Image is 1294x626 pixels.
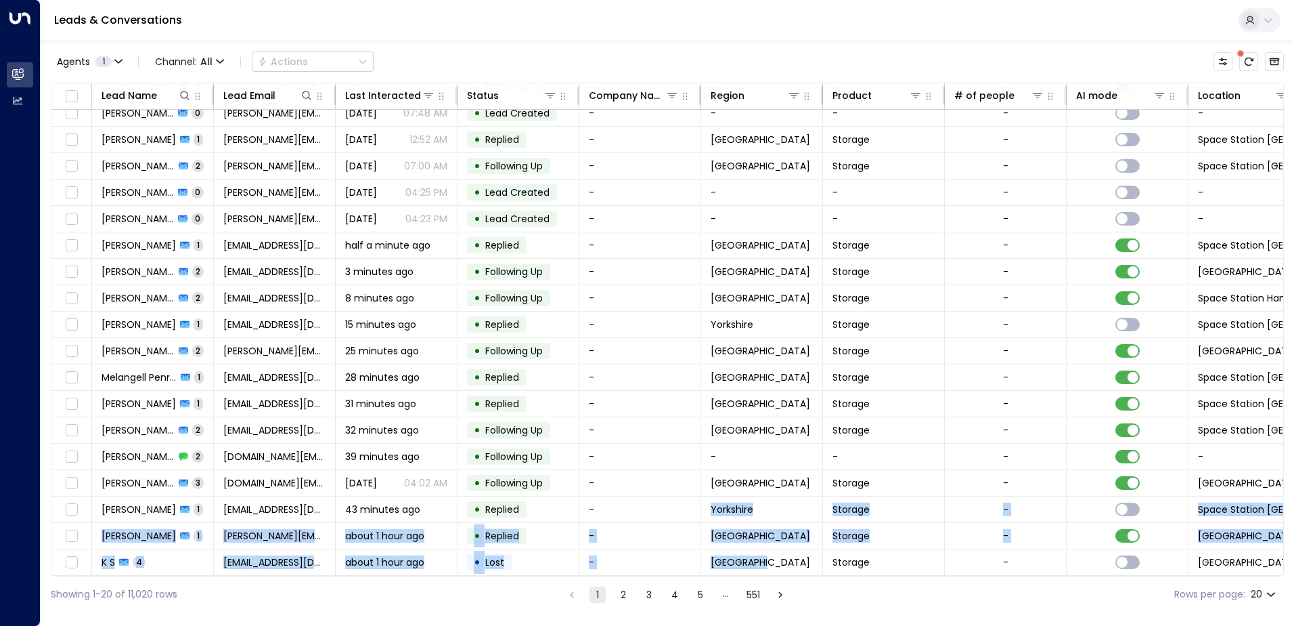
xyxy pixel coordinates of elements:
span: Amanda Brown [102,344,175,358]
button: Go to page 551 [744,587,763,603]
span: 1 [194,318,203,330]
span: Toggle select row [63,184,80,201]
div: - [1003,186,1008,199]
span: Storage [832,238,870,252]
span: half a minute ago [345,238,430,252]
td: - [579,206,701,232]
span: Sep 04, 2025 [345,476,377,490]
div: - [1003,212,1008,226]
td: - [579,470,701,496]
nav: pagination navigation [563,586,789,603]
div: AI mode [1076,87,1117,104]
td: - [579,312,701,337]
p: 04:02 AM [404,476,447,490]
button: Go to page 5 [692,587,709,603]
span: Birmingham [711,371,810,384]
span: Agents [57,57,90,66]
span: Storage [832,397,870,411]
span: 2 [192,292,204,304]
span: 28 minutes ago [345,371,420,384]
div: - [1003,397,1008,411]
td: - [823,206,945,232]
span: Aug 15, 2025 [345,159,377,173]
span: suesartschool@gmail.com [223,397,326,411]
span: 15 minutes ago [345,318,416,331]
span: 1 [95,56,112,67]
div: - [1003,450,1008,463]
span: 39 minutes ago [345,450,420,463]
div: • [474,524,481,547]
span: Karen Davies [102,133,176,146]
span: adambirch85@googlemail.com [223,503,326,516]
div: - [1003,318,1008,331]
button: Actions [252,51,374,72]
span: Following Up [485,291,543,305]
span: Birmingham [711,397,810,411]
div: • [474,498,481,521]
span: Toggle select row [63,158,80,175]
span: K S [102,556,115,569]
span: karen.davies1@btinternet.com [223,133,326,146]
div: Actions [258,56,308,68]
span: Storage [832,265,870,278]
span: Storage [832,133,870,146]
span: cam.floresgonzalez@gmail.com [223,238,326,252]
div: Last Interacted [345,87,421,104]
span: Aug 16, 2025 [345,106,377,120]
td: - [579,417,701,443]
div: Status [467,87,499,104]
span: Channel: [150,52,229,71]
span: Aug 16, 2025 [345,133,377,146]
td: - [579,523,701,549]
div: • [474,472,481,495]
div: Showing 1-20 of 11,020 rows [51,587,177,602]
span: edenstreet53@gmail.com [223,371,326,384]
span: London [711,423,810,437]
span: Joanne Gilbert [102,476,175,490]
span: karen.davies1@btinternet.com [223,212,326,226]
span: karen.davies1@btinternet.com [223,106,326,120]
span: Replied [485,371,519,384]
span: Toggle select row [63,501,80,518]
div: Company Name [589,87,665,104]
div: AI mode [1076,87,1166,104]
span: norbertkryscinski@gmail.com [223,318,326,331]
button: Customize [1213,52,1232,71]
div: # of people [954,87,1044,104]
td: - [579,364,701,390]
p: 12:52 AM [409,133,447,146]
div: - [1003,556,1008,569]
div: 20 [1251,585,1278,604]
span: 32 minutes ago [345,423,419,437]
span: Toggle select row [63,528,80,545]
span: Toggle select row [63,290,80,307]
div: • [474,392,481,415]
span: Yorkshire [711,503,753,516]
button: page 1 [589,587,606,603]
div: Location [1198,87,1288,104]
div: Status [467,87,557,104]
td: - [823,100,945,126]
span: 3 [192,477,204,488]
button: Channel:All [150,52,229,71]
span: Replied [485,318,519,331]
span: Yorkshire [711,318,753,331]
span: 1 [194,239,203,251]
div: # of people [954,87,1014,104]
span: Storage [832,344,870,358]
span: 2 [192,451,204,462]
span: Susan Wiseman [102,397,176,411]
span: 2 [192,160,204,171]
span: Replied [485,133,519,146]
span: 43 minutes ago [345,503,420,516]
span: Birmingham [711,291,810,305]
span: Lead Created [485,212,550,226]
span: Oxfordshire [711,133,810,146]
span: 1 [194,503,203,515]
button: Archived Leads [1265,52,1284,71]
td: - [579,391,701,417]
td: - [701,180,823,205]
span: London [711,238,810,252]
div: Lead Name [102,87,157,104]
span: Bogdan.clement@gmail.com [223,529,326,543]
